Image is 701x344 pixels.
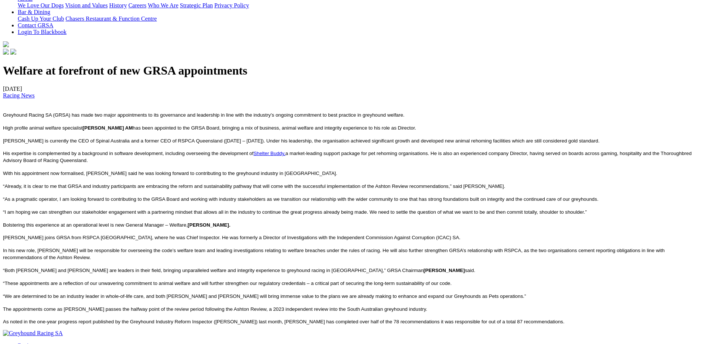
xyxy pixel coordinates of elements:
[3,235,460,240] span: [PERSON_NAME] joins GRSA from RSPCA [GEOGRAPHIC_DATA], where he was Chief Inspector. He was forme...
[3,306,427,312] span: The appointments come as [PERSON_NAME] passes the halfway point of the review period following th...
[3,86,35,99] span: [DATE]
[3,151,692,163] span: His expertise is complemented by a background in software development, including overseeing the d...
[18,22,53,28] a: Contact GRSA
[10,49,16,55] img: twitter.svg
[3,171,337,176] span: With his appointment now formalised, [PERSON_NAME] said he was looking forward to contributing to...
[148,2,178,8] a: Who We Are
[3,293,526,299] span: “We are determined to be an industry leader in whole-of-life care, and both [PERSON_NAME] and [PE...
[3,183,505,189] span: “Already, it is clear to me that GRSA and industry participants are embracing the reform and sust...
[3,330,63,337] img: Greyhound Racing SA
[180,2,213,8] a: Strategic Plan
[65,16,157,22] a: Chasers Restaurant & Function Centre
[3,319,564,324] span: As noted in the one-year progress report published by the Greyhound Industry Reform Inspector ([P...
[3,268,475,273] span: “Both [PERSON_NAME] and [PERSON_NAME] are leaders in their field, bringing unparalleled welfare a...
[188,222,231,228] b: [PERSON_NAME].
[18,29,67,35] a: Login To Blackbook
[214,2,249,8] a: Privacy Policy
[18,16,698,22] div: Bar & Dining
[128,2,146,8] a: Careers
[3,125,416,131] span: High profile animal welfare specialist has been appointed to the GRSA Board, bringing a mix of bu...
[109,2,127,8] a: History
[18,9,50,15] a: Bar & Dining
[83,125,133,131] b: [PERSON_NAME] AM
[3,41,9,47] img: logo-grsa-white.png
[3,138,599,144] span: [PERSON_NAME] is currently the CEO of Spinal Australia and a former CEO of RSPCA Queensland ([DAT...
[423,268,465,273] b: [PERSON_NAME]
[3,196,598,202] span: “As a pragmatic operator, I am looking forward to contributing to the GRSA Board and working with...
[3,222,230,228] span: Bolstering this experience at an operational level is new General Manager – Welfare,
[18,2,698,9] div: About
[3,112,405,118] span: Greyhound Racing SA (GRSA) has made two major appointments to its governance and leadership in li...
[3,92,35,99] a: Racing News
[18,16,64,22] a: Cash Up Your Club
[65,2,108,8] a: Vision and Values
[3,248,665,260] span: In his new role, [PERSON_NAME] will be responsible for overseeing the code’s welfare team and lea...
[3,281,452,286] span: “These appointments are a reflection of our unwavering commitment to animal welfare and will furt...
[253,151,285,156] a: Shelter Buddy,
[3,49,9,55] img: facebook.svg
[3,64,698,78] h1: Welfare at forefront of new GRSA appointments
[18,2,64,8] a: We Love Our Dogs
[3,209,587,215] span: “I am hoping we can strengthen our stakeholder engagement with a partnering mindset that allows a...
